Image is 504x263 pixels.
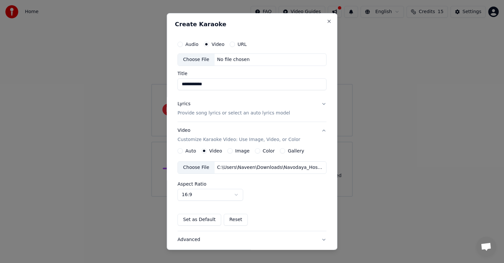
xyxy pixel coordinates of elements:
[178,110,290,116] p: Provide song lyrics or select an auto lyrics model
[178,231,326,248] button: Advanced
[185,149,196,153] label: Auto
[288,149,304,153] label: Gallery
[178,127,300,143] div: Video
[185,42,199,47] label: Audio
[178,182,326,186] label: Aspect Ratio
[215,56,252,63] div: No file chosen
[178,136,300,143] p: Customize Karaoke Video: Use Image, Video, or Color
[178,148,326,231] div: VideoCustomize Karaoke Video: Use Image, Video, or Color
[178,214,221,226] button: Set as Default
[178,54,215,66] div: Choose File
[175,21,329,27] h2: Create Karaoke
[212,42,224,47] label: Video
[178,122,326,148] button: VideoCustomize Karaoke Video: Use Image, Video, or Color
[178,101,190,107] div: Lyrics
[215,164,326,171] div: C:\Users\Naveen\Downloads\Navodaya_Hospital_Cinematic_Advertisement.mp4
[178,95,326,122] button: LyricsProvide song lyrics or select an auto lyrics model
[178,162,215,173] div: Choose File
[235,149,250,153] label: Image
[224,214,248,226] button: Reset
[238,42,247,47] label: URL
[263,149,275,153] label: Color
[209,149,222,153] label: Video
[178,71,326,76] label: Title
